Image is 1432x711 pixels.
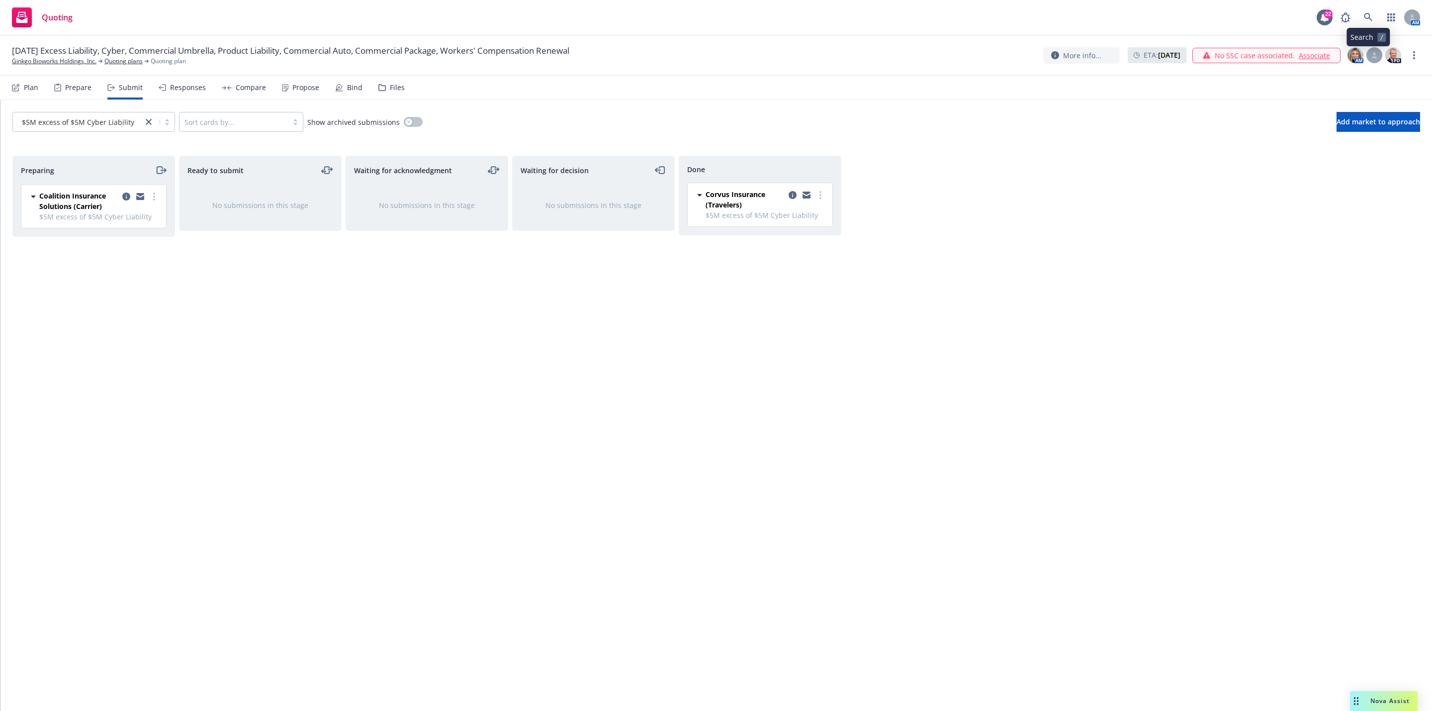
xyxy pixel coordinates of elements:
div: No submissions in this stage [529,200,658,210]
div: No submissions in this stage [195,200,325,210]
a: moveLeft [654,164,666,176]
div: Drag to move [1350,691,1362,711]
span: More info... [1063,50,1101,61]
span: Show archived submissions [307,117,400,127]
a: copy logging email [801,189,812,201]
span: Add market to approach [1337,117,1420,126]
a: moveLeftRight [321,164,333,176]
span: Waiting for acknowledgment [354,165,452,176]
button: Nova Assist [1350,691,1418,711]
a: Quoting plans [104,57,143,66]
a: moveLeftRight [488,164,500,176]
span: $5M excess of $5M Cyber Liability [706,210,826,220]
img: photo [1385,47,1401,63]
div: Files [390,84,405,92]
span: $5M excess of $5M Cyber Liability [39,211,160,222]
a: Search [1358,7,1378,27]
div: Submit [119,84,143,92]
a: more [814,189,826,201]
div: Plan [24,84,38,92]
span: Quoting plan [151,57,186,66]
a: Report a Bug [1336,7,1355,27]
span: Preparing [21,165,54,176]
span: Waiting for decision [521,165,589,176]
a: close [143,116,155,128]
span: No SSC case associated. [1215,50,1295,61]
span: $5M excess of $5M Cyber Liability [18,117,138,127]
img: photo [1347,47,1363,63]
span: Coalition Insurance Solutions (Carrier) [39,191,118,211]
a: Quoting [8,3,77,31]
a: copy logging email [120,191,132,203]
span: Ready to submit [187,165,244,176]
span: ETA : [1144,50,1180,60]
span: Nova Assist [1370,697,1410,705]
strong: [DATE] [1158,50,1180,60]
span: Done [687,164,705,175]
button: More info... [1043,47,1120,64]
div: Prepare [65,84,91,92]
a: Associate [1299,50,1330,61]
div: Responses [170,84,206,92]
span: [DATE] Excess Liability, Cyber, Commercial Umbrella, Product Liability, Commercial Auto, Commerci... [12,45,569,57]
div: No submissions in this stage [362,200,492,210]
div: Propose [292,84,319,92]
div: Bind [347,84,362,92]
a: moveRight [155,164,167,176]
a: more [1408,49,1420,61]
span: Quoting [42,13,73,21]
a: copy logging email [787,189,799,201]
span: Corvus Insurance (Travelers) [706,189,785,210]
a: Switch app [1381,7,1401,27]
a: copy logging email [134,191,146,203]
div: Compare [236,84,266,92]
button: Add market to approach [1337,112,1420,132]
span: $5M excess of $5M Cyber Liability [22,117,134,127]
a: Ginkgo Bioworks Holdings, Inc. [12,57,96,66]
div: 22 [1324,9,1333,18]
a: more [148,191,160,203]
